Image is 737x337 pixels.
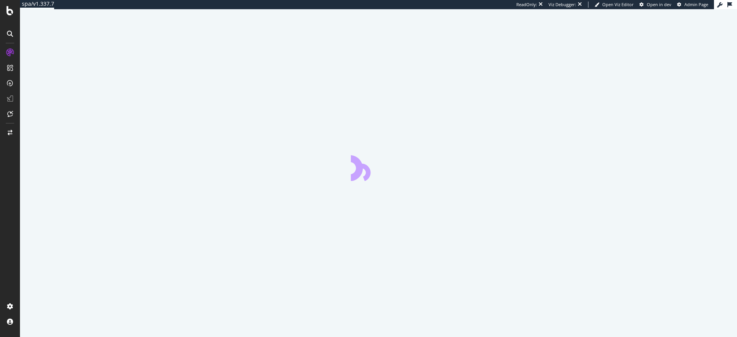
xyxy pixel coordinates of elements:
[516,2,537,8] div: ReadOnly:
[549,2,576,8] div: Viz Debugger:
[640,2,671,8] a: Open in dev
[602,2,634,7] span: Open Viz Editor
[684,2,708,7] span: Admin Page
[647,2,671,7] span: Open in dev
[351,153,406,181] div: animation
[595,2,634,8] a: Open Viz Editor
[677,2,708,8] a: Admin Page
